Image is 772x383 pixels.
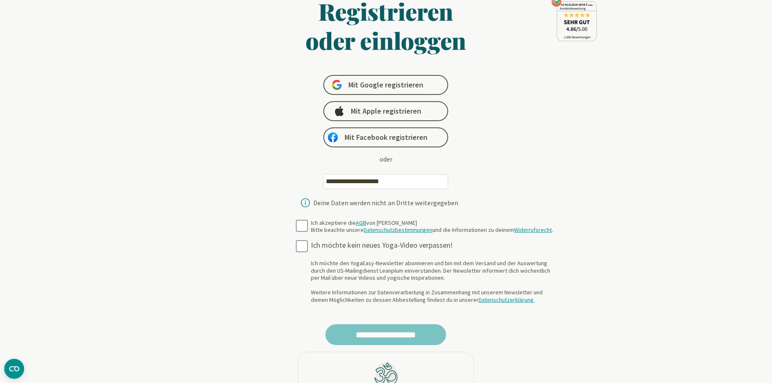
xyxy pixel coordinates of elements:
a: Widerrufsrecht [514,226,552,234]
a: Datenschutzerklärung. [479,296,535,303]
a: Mit Apple registrieren [323,101,448,121]
div: Ich möchte den YogaEasy-Newsletter abonnieren und bin mit dem Versand und der Auswertung durch de... [311,260,557,303]
a: Datenschutzbestimmungen [364,226,432,234]
a: AGB [356,219,366,226]
div: Deine Daten werden nicht an Dritte weitergegeben [313,199,458,206]
button: CMP-Widget öffnen [4,359,24,379]
a: Mit Google registrieren [323,75,448,95]
a: Mit Facebook registrieren [323,127,448,147]
div: Ich möchte kein neues Yoga-Video verpassen! [311,241,557,250]
span: Mit Facebook registrieren [345,132,427,142]
span: Mit Apple registrieren [351,106,421,116]
div: oder [380,154,392,164]
span: Mit Google registrieren [348,80,423,90]
div: Ich akzeptiere die von [PERSON_NAME] Bitte beachte unsere und die Informationen zu deinem . [311,219,553,234]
